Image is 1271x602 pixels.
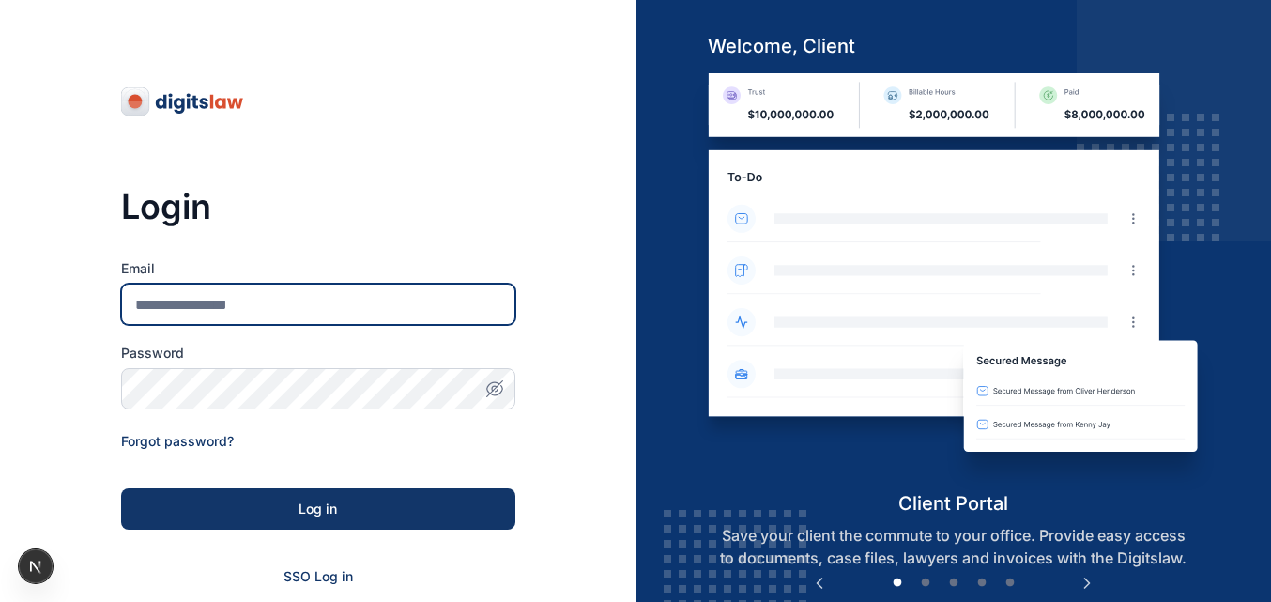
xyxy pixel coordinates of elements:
[121,188,515,225] h3: Login
[1001,574,1019,593] button: 5
[693,33,1214,59] h5: welcome, client
[1078,574,1096,593] button: Next
[121,86,245,116] img: digitslaw-logo
[121,488,515,530] button: Log in
[693,490,1214,517] h5: client portal
[888,574,907,593] button: 1
[810,574,829,593] button: Previous
[121,344,515,363] label: Password
[944,574,963,593] button: 3
[693,73,1214,489] img: client-portal
[283,568,353,584] a: SSO Log in
[151,500,485,518] div: Log in
[693,524,1214,569] p: Save your client the commute to your office. Provide easy access to documents, case files, lawyer...
[121,433,234,449] a: Forgot password?
[972,574,991,593] button: 4
[916,574,935,593] button: 2
[121,259,515,278] label: Email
